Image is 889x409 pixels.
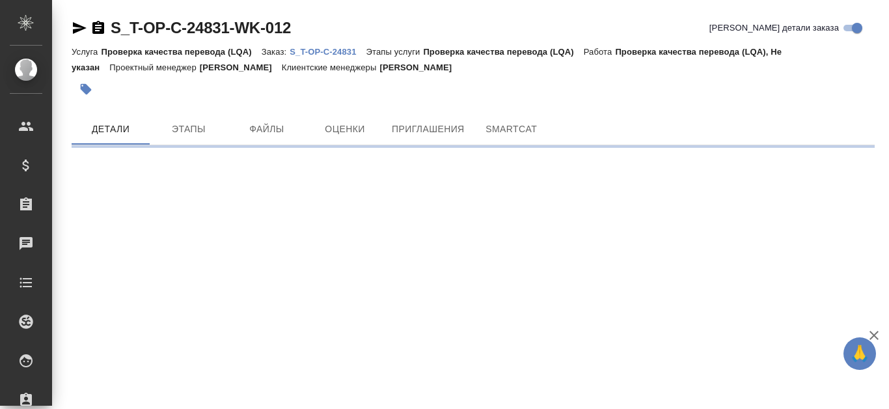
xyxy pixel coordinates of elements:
[290,46,366,57] a: S_T-OP-C-24831
[584,47,616,57] p: Работа
[111,19,291,36] a: S_T-OP-C-24831-WK-012
[236,121,298,137] span: Файлы
[282,63,380,72] p: Клиентские менеджеры
[366,47,424,57] p: Этапы услуги
[262,47,290,57] p: Заказ:
[79,121,142,137] span: Детали
[843,337,876,370] button: 🙏
[200,63,282,72] p: [PERSON_NAME]
[109,63,199,72] p: Проектный менеджер
[849,340,871,367] span: 🙏
[72,20,87,36] button: Скопировать ссылку для ЯМессенджера
[480,121,543,137] span: SmartCat
[709,21,839,35] span: [PERSON_NAME] детали заказа
[72,75,100,104] button: Добавить тэг
[423,47,583,57] p: Проверка качества перевода (LQA)
[290,47,366,57] p: S_T-OP-C-24831
[90,20,106,36] button: Скопировать ссылку
[157,121,220,137] span: Этапы
[72,47,101,57] p: Услуга
[379,63,461,72] p: [PERSON_NAME]
[314,121,376,137] span: Оценки
[392,121,465,137] span: Приглашения
[101,47,261,57] p: Проверка качества перевода (LQA)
